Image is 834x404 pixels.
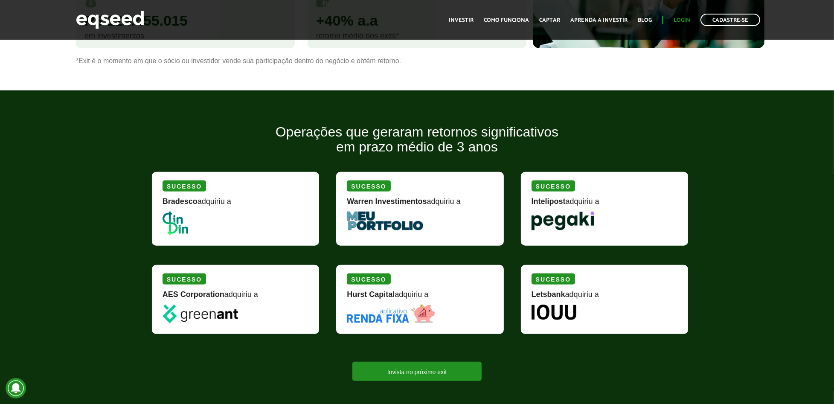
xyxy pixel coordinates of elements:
div: Sucesso [163,180,206,192]
div: adquiriu a [347,291,493,305]
div: adquiriu a [163,198,308,212]
div: Sucesso [347,273,390,285]
img: greenant [163,305,238,323]
div: adquiriu a [532,291,677,305]
p: *Exit é o momento em que o sócio ou investidor vende sua participação dentro do negócio e obtém r... [76,57,758,65]
div: Sucesso [347,180,390,192]
strong: Hurst Capital [347,290,395,299]
div: Sucesso [532,273,575,285]
img: Renda Fixa [347,305,435,323]
div: adquiriu a [347,198,493,212]
strong: Intelipost [532,197,566,206]
img: MeuPortfolio [347,212,423,230]
img: Iouu [532,305,576,320]
a: Captar [539,17,560,23]
a: Invista no próximo exit [352,362,482,381]
a: Como funciona [484,17,529,23]
div: Sucesso [532,180,575,192]
a: Investir [449,17,474,23]
a: Aprenda a investir [570,17,628,23]
img: Pegaki [532,212,594,230]
strong: Bradesco [163,197,198,206]
a: Cadastre-se [700,14,760,26]
div: Sucesso [163,273,206,285]
div: adquiriu a [163,291,308,305]
strong: Letsbank [532,290,565,299]
strong: Warren Investimentos [347,197,427,206]
h2: Operações que geraram retornos significativos em prazo médio de 3 anos [145,125,689,167]
img: DinDin [163,212,188,235]
a: Blog [638,17,652,23]
img: EqSeed [76,9,144,31]
strong: AES Corporation [163,290,224,299]
a: Login [674,17,690,23]
div: adquiriu a [532,198,677,212]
